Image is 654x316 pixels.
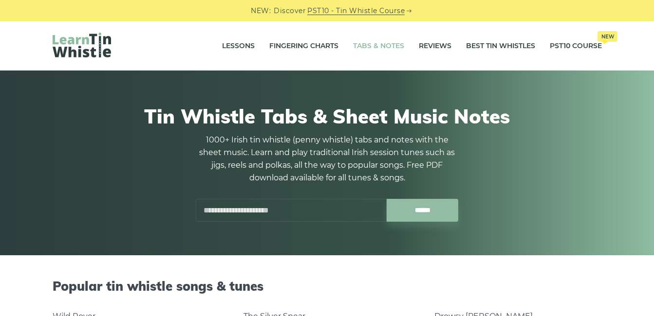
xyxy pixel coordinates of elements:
[222,34,255,58] a: Lessons
[353,34,404,58] a: Tabs & Notes
[598,31,617,42] span: New
[419,34,451,58] a: Reviews
[53,33,111,57] img: LearnTinWhistle.com
[196,134,459,184] p: 1000+ Irish tin whistle (penny whistle) tabs and notes with the sheet music. Learn and play tradi...
[466,34,535,58] a: Best Tin Whistles
[269,34,338,58] a: Fingering Charts
[550,34,602,58] a: PST10 CourseNew
[53,105,602,128] h1: Tin Whistle Tabs & Sheet Music Notes
[53,279,602,294] h2: Popular tin whistle songs & tunes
